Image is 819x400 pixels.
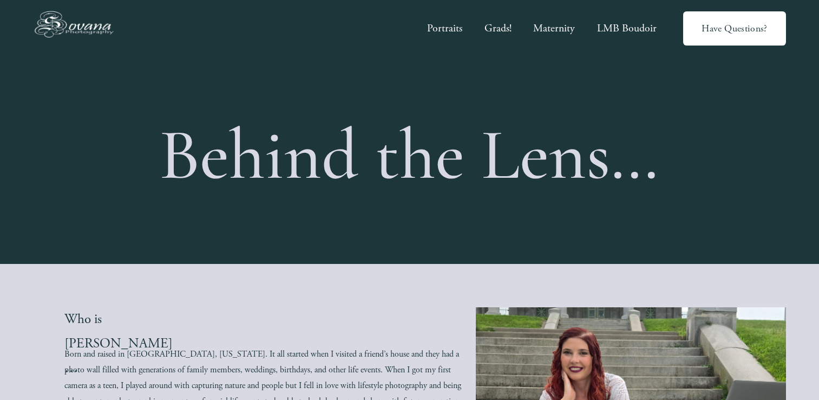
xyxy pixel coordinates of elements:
[159,119,658,191] h1: Behind the Lens…
[484,18,512,39] a: Grads!
[597,18,657,39] a: LMB Boudoir
[683,11,787,46] a: Have Questions?
[533,18,575,39] a: Maternity
[64,307,185,380] p: Who is [PERSON_NAME]…
[33,8,122,49] img: Sovana Photography
[427,18,462,39] a: Portraits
